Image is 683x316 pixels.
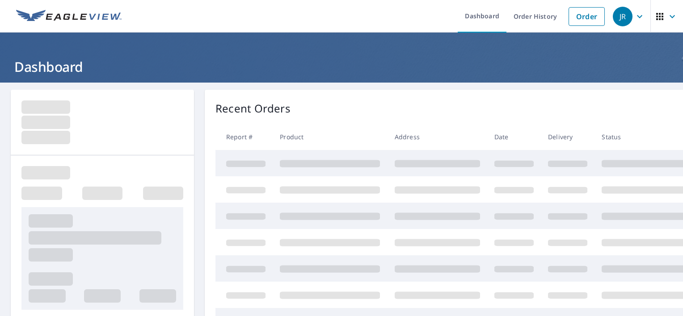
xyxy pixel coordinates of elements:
[613,7,632,26] div: JR
[541,124,594,150] th: Delivery
[273,124,387,150] th: Product
[11,58,672,76] h1: Dashboard
[16,10,122,23] img: EV Logo
[215,100,291,116] p: Recent Orders
[487,124,541,150] th: Date
[215,124,273,150] th: Report #
[569,7,605,26] a: Order
[388,124,487,150] th: Address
